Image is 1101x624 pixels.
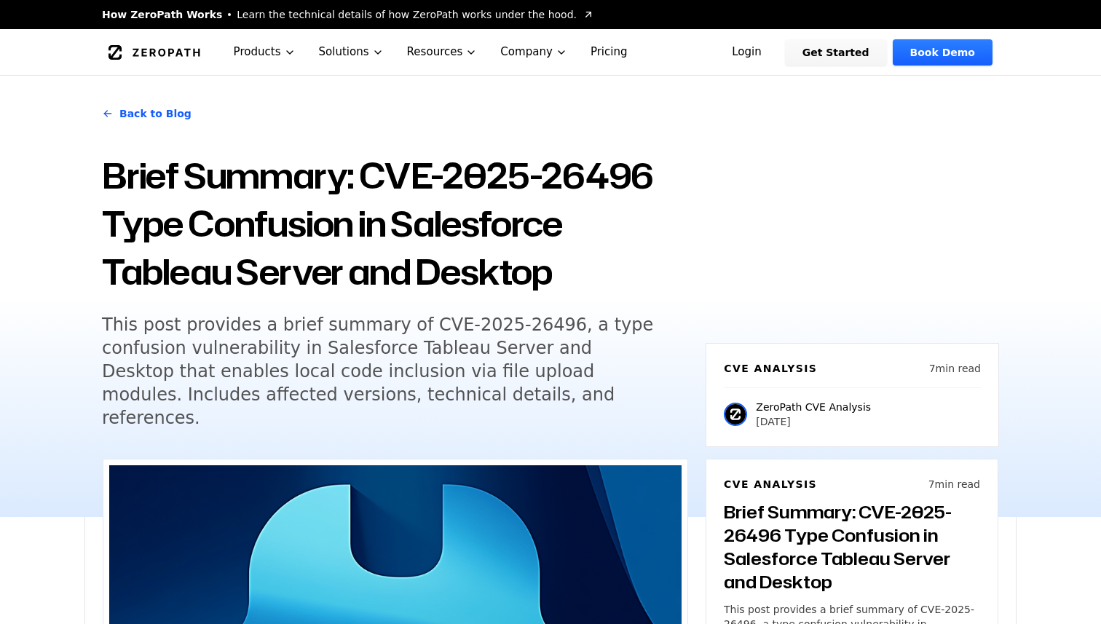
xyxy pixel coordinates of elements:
[724,403,747,426] img: ZeroPath CVE Analysis
[756,414,871,429] p: [DATE]
[756,400,871,414] p: ZeroPath CVE Analysis
[893,39,993,66] a: Book Demo
[237,7,577,22] span: Learn the technical details of how ZeroPath works under the hood.
[102,151,688,296] h1: Brief Summary: CVE-2025-26496 Type Confusion in Salesforce Tableau Server and Desktop
[785,39,887,66] a: Get Started
[84,29,1017,75] nav: Global
[928,477,980,491] p: 7 min read
[724,500,980,593] h3: Brief Summary: CVE-2025-26496 Type Confusion in Salesforce Tableau Server and Desktop
[724,361,817,376] h6: CVE Analysis
[102,313,661,430] h5: This post provides a brief summary of CVE-2025-26496, a type confusion vulnerability in Salesforc...
[102,7,222,22] span: How ZeroPath Works
[307,29,395,75] button: Solutions
[929,361,981,376] p: 7 min read
[724,477,817,491] h6: CVE Analysis
[489,29,579,75] button: Company
[102,7,594,22] a: How ZeroPath WorksLearn the technical details of how ZeroPath works under the hood.
[579,29,639,75] a: Pricing
[714,39,779,66] a: Login
[102,93,192,134] a: Back to Blog
[222,29,307,75] button: Products
[395,29,489,75] button: Resources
